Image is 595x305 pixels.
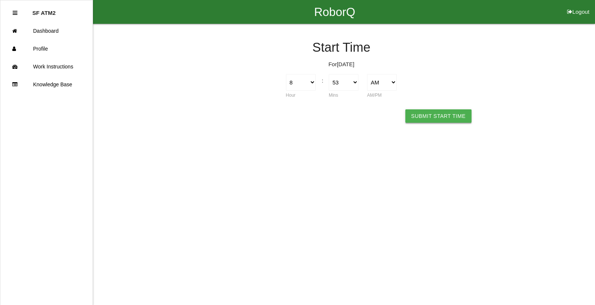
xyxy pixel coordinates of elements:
a: Knowledge Base [0,76,93,93]
label: Mins [329,93,338,98]
button: Submit Start Time [405,109,472,123]
p: For [DATE] [112,60,571,69]
a: Dashboard [0,22,93,40]
a: Profile [0,40,93,58]
label: AM/PM [367,93,382,98]
div: : [320,74,324,85]
label: Hour [286,93,296,98]
h4: Start Time [112,41,571,55]
div: Close [13,4,17,22]
a: Work Instructions [0,58,93,76]
p: SF ATM2 [32,4,56,16]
